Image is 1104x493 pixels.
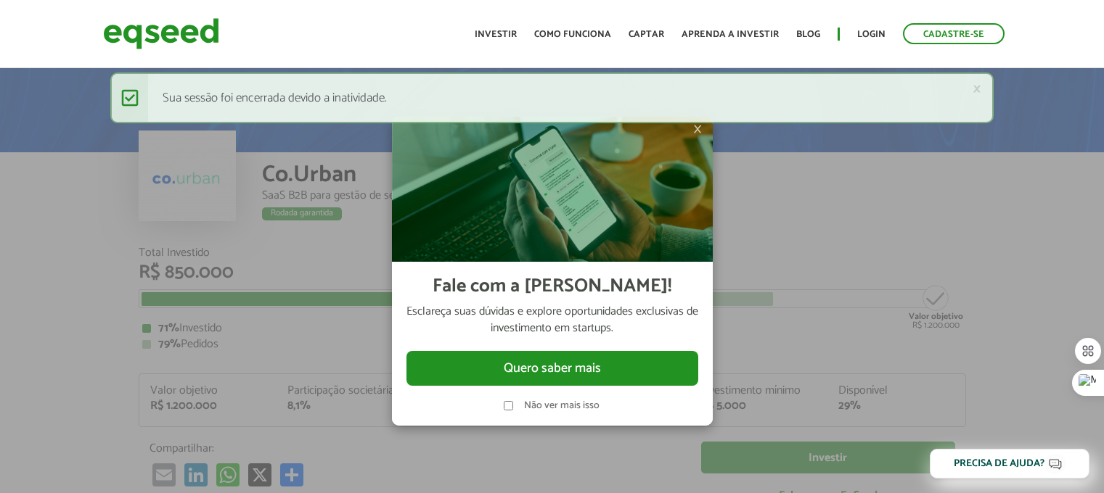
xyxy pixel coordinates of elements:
[973,81,981,96] a: ×
[103,14,219,53] img: EqSeed
[392,117,713,262] img: Imagem celular
[406,304,698,336] p: Esclareça suas dúvidas e explore oportunidades exclusivas de investimento em startups.
[524,401,601,411] label: Não ver mais isso
[110,72,994,123] div: Sua sessão foi encerrada devido a inatividade.
[534,30,611,39] a: Como funciona
[903,23,1005,44] a: Cadastre-se
[857,30,886,39] a: Login
[433,276,671,297] h2: Fale com a [PERSON_NAME]!
[629,30,664,39] a: Captar
[682,30,779,39] a: Aprenda a investir
[406,351,698,386] button: Quero saber mais
[796,30,820,39] a: Blog
[475,30,517,39] a: Investir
